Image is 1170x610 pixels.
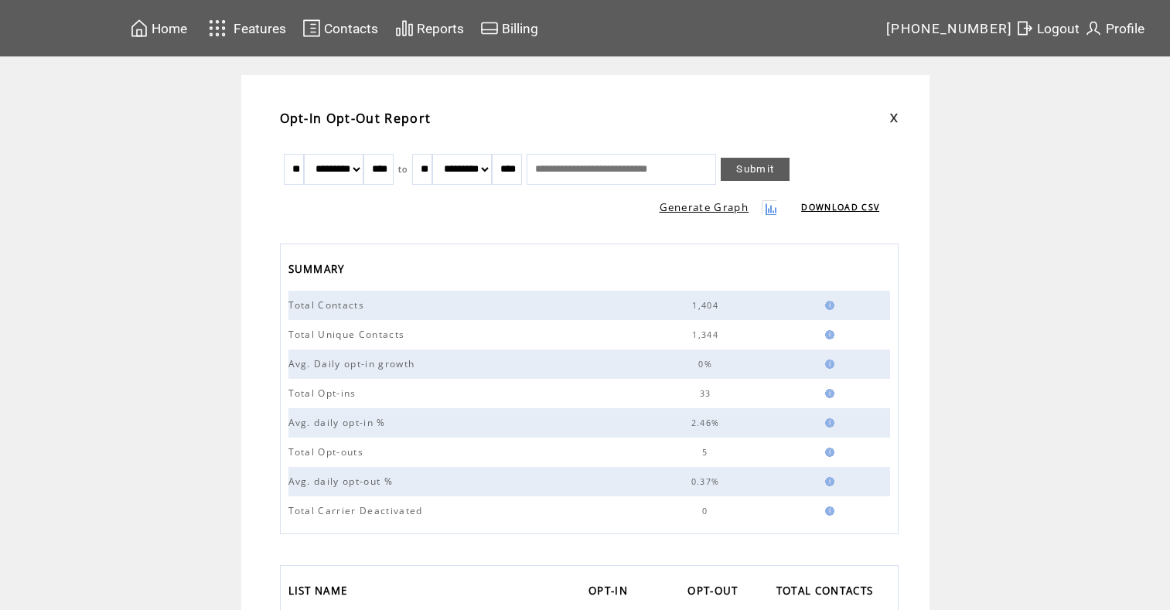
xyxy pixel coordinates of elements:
img: creidtcard.svg [480,19,499,38]
a: Home [128,16,189,40]
a: Logout [1013,16,1082,40]
span: Features [234,21,286,36]
span: Reports [417,21,464,36]
span: Total Opt-outs [288,445,368,458]
img: profile.svg [1084,19,1103,38]
a: OPT-IN [588,580,636,605]
span: 33 [700,388,715,399]
span: Total Carrier Deactivated [288,504,427,517]
img: contacts.svg [302,19,321,38]
span: Contacts [324,21,378,36]
a: DOWNLOAD CSV [801,202,879,213]
span: Avg. daily opt-in % [288,416,390,429]
span: Total Unique Contacts [288,328,409,341]
img: help.gif [820,330,834,339]
span: 0 [702,506,711,516]
span: Total Opt-ins [288,387,360,400]
span: Opt-In Opt-Out Report [280,110,432,127]
img: help.gif [820,360,834,369]
span: Billing [502,21,538,36]
a: Profile [1082,16,1147,40]
span: Logout [1037,21,1080,36]
img: help.gif [820,477,834,486]
span: 1,344 [692,329,722,340]
span: SUMMARY [288,258,349,284]
a: TOTAL CONTACTS [776,580,882,605]
span: 0.37% [691,476,724,487]
a: Submit [721,158,790,181]
span: TOTAL CONTACTS [776,580,878,605]
img: home.svg [130,19,148,38]
span: OPT-OUT [687,580,742,605]
span: LIST NAME [288,580,352,605]
a: Billing [478,16,541,40]
span: Total Contacts [288,298,369,312]
img: help.gif [820,301,834,310]
img: help.gif [820,506,834,516]
img: exit.svg [1015,19,1034,38]
a: Features [202,13,289,43]
img: help.gif [820,389,834,398]
a: Reports [393,16,466,40]
span: OPT-IN [588,580,632,605]
a: Contacts [300,16,380,40]
span: [PHONE_NUMBER] [886,21,1013,36]
span: 5 [702,447,711,458]
img: chart.svg [395,19,414,38]
img: features.svg [204,15,231,41]
a: LIST NAME [288,580,356,605]
span: Home [152,21,187,36]
img: help.gif [820,418,834,428]
span: Avg. daily opt-out % [288,475,397,488]
span: Avg. Daily opt-in growth [288,357,419,370]
span: to [398,164,408,175]
span: 1,404 [692,300,722,311]
span: Profile [1106,21,1144,36]
span: 0% [698,359,716,370]
img: help.gif [820,448,834,457]
a: Generate Graph [660,200,749,214]
a: OPT-OUT [687,580,745,605]
span: 2.46% [691,417,724,428]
